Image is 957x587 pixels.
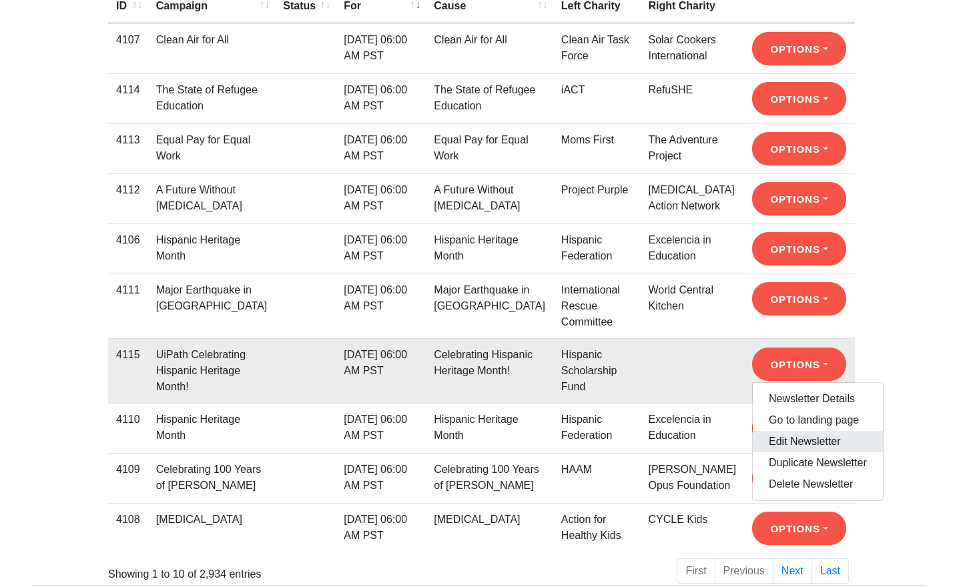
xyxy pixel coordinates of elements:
[752,282,846,316] button: Options
[752,132,846,165] button: Options
[108,453,148,503] td: 4109
[108,338,148,403] td: 4115
[148,503,276,553] td: [MEDICAL_DATA]
[561,349,617,392] a: Hispanic Scholarship Fund
[336,503,426,553] td: [DATE] 06:00 AM PST
[752,82,846,115] button: Options
[426,123,553,173] td: Equal Pay for Equal Work
[812,558,849,584] a: Last
[148,338,276,403] td: UiPath Celebrating Hispanic Heritage Month!
[148,403,276,453] td: Hispanic Heritage Month
[426,23,553,73] td: Clean Air for All
[426,403,553,453] td: Hispanic Heritage Month
[148,173,276,223] td: A Future Without [MEDICAL_DATA]
[426,338,553,403] td: Celebrating Hispanic Heritage Month!
[773,558,812,584] a: Next
[426,503,553,553] td: [MEDICAL_DATA]
[752,232,846,265] button: Options
[108,123,148,173] td: 4113
[426,453,553,503] td: Celebrating 100 Years of [PERSON_NAME]
[426,223,553,273] td: Hispanic Heritage Month
[648,284,713,312] a: World Central Kitchen
[148,123,276,173] td: Equal Pay for Equal Work
[108,23,148,73] td: 4107
[108,503,148,553] td: 4108
[561,234,613,261] a: Hispanic Federation
[148,23,276,73] td: Clean Air for All
[336,403,426,453] td: [DATE] 06:00 AM PST
[336,453,426,503] td: [DATE] 06:00 AM PST
[108,557,405,582] div: Showing 1 to 10 of 2,934 entries
[148,223,276,273] td: Hispanic Heritage Month
[648,134,717,161] a: The Adventure Project
[752,32,846,65] button: Options
[336,23,426,73] td: [DATE] 06:00 AM PST
[561,514,621,541] a: Action for Healthy Kids
[648,34,715,61] a: Solar Cookers International
[648,234,711,261] a: Excelencia in Education
[753,431,883,452] a: Edit Newsletter
[426,273,553,338] td: Major Earthquake in [GEOGRAPHIC_DATA]
[336,338,426,403] td: [DATE] 06:00 AM PST
[336,123,426,173] td: [DATE] 06:00 AM PST
[336,273,426,338] td: [DATE] 06:00 AM PST
[648,514,707,525] a: CYCLE Kids
[561,34,629,61] a: Clean Air Task Force
[561,84,585,95] a: iACT
[648,464,736,491] a: [PERSON_NAME] Opus Foundation
[753,388,883,410] a: Newsletter Details
[753,474,883,495] a: Delete Newsletter
[752,512,846,545] button: Options
[426,73,553,123] td: The State of Refugee Education
[752,182,846,215] button: Options
[753,410,883,431] a: Go to landing page
[336,173,426,223] td: [DATE] 06:00 AM PST
[336,223,426,273] td: [DATE] 06:00 AM PST
[108,173,148,223] td: 4112
[148,73,276,123] td: The State of Refugee Education
[426,173,553,223] td: A Future Without [MEDICAL_DATA]
[752,382,884,501] div: Options
[108,73,148,123] td: 4114
[648,84,693,95] a: RefuSHE
[108,403,148,453] td: 4110
[148,453,276,503] td: Celebrating 100 Years of [PERSON_NAME]
[561,184,629,195] a: Project Purple
[561,464,592,475] a: HAAM
[108,273,148,338] td: 4111
[648,414,711,441] a: Excelencia in Education
[148,273,276,338] td: Major Earthquake in [GEOGRAPHIC_DATA]
[336,73,426,123] td: [DATE] 06:00 AM PST
[752,348,846,381] button: Options
[561,134,614,145] a: Moms First
[561,284,620,328] a: International Rescue Committee
[108,223,148,273] td: 4106
[561,414,613,441] a: Hispanic Federation
[648,184,734,211] a: [MEDICAL_DATA] Action Network
[753,452,883,474] a: Duplicate Newsletter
